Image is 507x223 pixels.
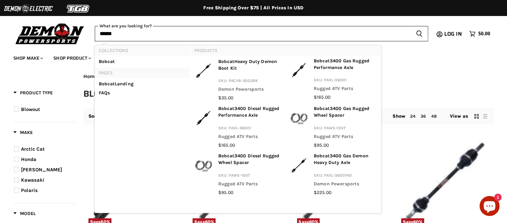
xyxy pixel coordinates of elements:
[218,153,234,159] b: Bobcat
[290,105,308,130] img: <b>Bobcat</b> 3400 Gas Rugged Wheel Spacer
[218,95,233,101] span: $35.00
[218,125,282,133] p: SKU: PAXL-36001
[99,81,186,87] a: BobcatLanding
[478,31,490,37] span: $0.00
[194,208,377,222] div: View All
[13,90,53,98] button: Filter by Product Type
[83,74,494,79] nav: Breadcrumbs
[95,26,411,41] input: When autocomplete results are available use up and down arrows to review and enter to select
[482,113,489,120] button: list view
[99,59,115,64] b: Bobcat
[95,45,190,56] li: Collections
[21,167,62,173] span: [PERSON_NAME]
[99,81,115,87] b: Bobcat
[95,68,190,99] div: Pages
[314,133,377,142] p: Rugged ATV Parts
[194,153,282,196] a: <b>Bobcat</b> 3400 Diesel Rugged Wheel Spacer Bobcat3400 Diesel Rugged Wheel Spacer SKU: PAWS-100...
[13,129,33,138] button: Filter by Make
[13,90,53,96] span: Product Type
[286,103,381,151] li: products: <b>Bobcat</b> 3400 Gas Rugged Wheel Spacer
[262,212,310,219] span: View all 7 products
[21,106,40,112] span: Blowout
[190,45,381,206] div: Products
[218,105,282,121] p: 3400 Diesel Rugged Performance Axle
[290,153,308,177] img: <b>Bobcat</b> 3400 Gas Demon Heavy Duty Axle
[441,31,466,37] a: Log in
[194,105,282,149] a: <b>Bobcat</b> 3400 Diesel Rugged Performance Axle Bobcat3400 Diesel Rugged Performance Axle SKU: ...
[95,26,428,41] form: Product
[13,22,86,45] img: Demon Powersports
[478,196,502,218] inbox-online-store-chat: Shopify online store chat
[218,153,282,168] p: 3400 Diesel Rugged Wheel Spacer
[218,172,282,181] p: SKU: PAWS-1007
[393,113,406,119] span: Show
[13,130,33,135] span: Make
[218,181,282,189] p: Rugged ATV Parts
[314,125,377,133] p: SKU: PAWS-1007
[53,2,103,15] img: TGB Logo 2
[290,58,308,82] img: <b>Bobcat</b> 3400 Gas Rugged Performance Axle
[218,77,282,86] p: SKU: PACVB-3002BK
[290,105,377,149] a: <b>Bobcat</b> 3400 Gas Rugged Wheel Spacer Bobcat3400 Gas Rugged Wheel Spacer SKU: PAWS-1007 Rugg...
[194,58,213,83] img: <b>Bobcat</b> Heavy Duty Demon Boot Kit
[48,51,95,65] a: Shop Product
[194,153,213,177] img: <b>Bobcat</b> 3400 Diesel Rugged Wheel Spacer
[190,45,381,56] li: Products
[95,68,190,78] li: Pages
[21,177,44,183] span: Kawasaki
[290,58,377,101] a: <b>Bobcat</b> 3400 Gas Rugged Performance Axle Bobcat3400 Gas Rugged Performance Axle SKU: PAXL-3...
[314,58,330,64] b: Bobcat
[421,114,426,119] a: 36
[21,146,45,152] span: Arctic Cat
[314,85,377,94] p: Rugged ATV Parts
[8,49,489,65] ul: Main menu
[190,103,286,151] li: products: <b>Bobcat</b> 3400 Diesel Rugged Performance Axle
[95,78,190,88] li: pages: Bobcat Landing
[218,142,235,148] span: $165.00
[95,45,190,68] div: Collections
[13,211,36,216] span: Model
[95,88,190,99] li: pages: FAQs
[314,142,329,148] span: $95.00
[314,181,377,189] p: Demon Powersports
[314,153,330,159] b: Bobcat
[444,30,462,38] span: Log in
[314,106,330,111] b: Bobcat
[314,105,377,121] p: 3400 Gas Rugged Wheel Spacer
[194,105,213,130] img: <b>Bobcat</b> 3400 Diesel Rugged Performance Axle
[190,56,286,104] li: products: <b>Bobcat</b> Heavy Duty Demon Boot Kit
[95,56,190,68] li: collections: Bobcat
[83,74,97,79] a: Home
[83,108,494,125] nav: Collection utilities
[190,151,286,198] li: products: <b>Bobcat</b> 3400 Diesel Rugged Wheel Spacer
[8,51,47,65] a: Shop Make
[99,90,186,96] a: FAQs
[194,58,282,102] a: <b>Bobcat</b> Heavy Duty Demon Boot Kit BobcatHeavy Duty Demon Boot Kit SKU: PACVB-3002BK Demon P...
[473,113,480,120] button: grid view
[21,156,36,162] span: Honda
[450,114,468,119] span: View as
[218,59,234,64] b: Bobcat
[286,151,381,199] li: products: <b>Bobcat</b> 3400 Gas Demon Heavy Duty Axle
[218,133,282,142] p: Rugged ATV Parts
[314,172,377,181] p: SKU: PAXL-36001HD
[286,56,381,103] li: products: <b>Bobcat</b> 3400 Gas Rugged Performance Axle
[314,190,331,195] span: $225.00
[314,58,377,73] p: 3400 Gas Rugged Performance Axle
[218,86,282,95] p: Demon Powersports
[13,210,36,219] button: Filter by Model
[3,2,53,15] img: Demon Electric Logo 2
[218,58,282,74] p: Heavy Duty Demon Boot Kit
[466,29,494,39] a: $0.00
[194,208,377,222] a: View all 7 products
[99,58,186,65] a: Bobcat
[83,88,494,99] h1: Blowout Sale and Garage Sale
[218,106,234,111] b: Bobcat
[218,190,233,195] span: $95.00
[314,153,377,168] p: 3400 Gas Demon Heavy Duty Axle
[314,77,377,85] p: SKU: PAXL-36001
[411,26,428,41] button: Search
[431,114,437,119] a: 48
[88,114,105,119] label: Sort by
[314,94,330,100] span: $165.00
